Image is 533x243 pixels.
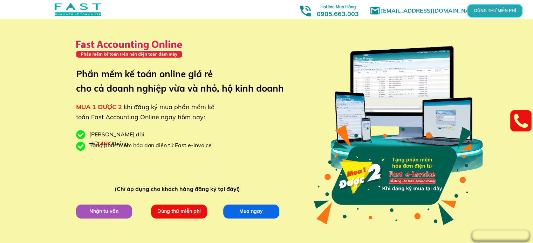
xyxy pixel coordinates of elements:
h3: 0985.663.003 [309,2,367,17]
p: Dùng thử miễn phí [150,204,207,219]
div: Tặng phần mềm hóa đơn điện tử Fast e-Invoice [89,141,217,150]
h1: [EMAIL_ADDRESS][DOMAIN_NAME] [381,6,484,15]
p: Nhận tư vấn [75,204,132,219]
h3: Phần mềm kế toán online giá rẻ cho cả doanh nghiệp vừa và nhỏ, hộ kinh doanh [76,67,294,96]
p: DÙNG THỬ MIỄN PHÍ [483,8,507,14]
div: (Chỉ áp dụng cho khách hàng đăng ký tại đây!) [115,185,243,194]
span: Hotline Mua Hàng [320,4,356,9]
p: Mua ngay [223,204,280,219]
div: [PERSON_NAME] đãi chỉ /tháng [89,130,180,148]
span: MUA 1 ĐƯỢC 2 [76,103,122,111]
span: khi đăng ký mua phần mềm kế toán Fast Accounting Online ngay hôm nay: [76,103,214,121]
span: 146K [97,140,111,147]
